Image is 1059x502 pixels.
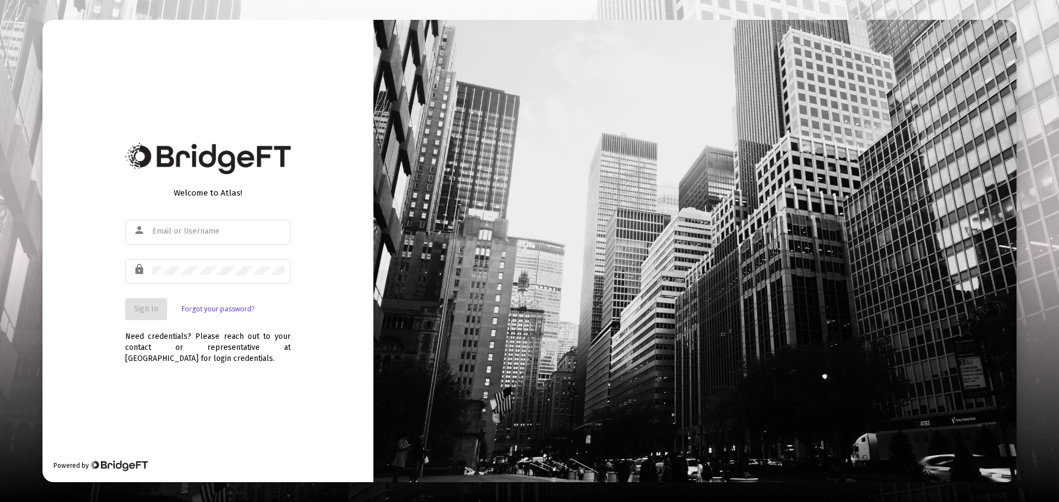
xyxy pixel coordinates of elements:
div: Powered by [54,460,148,471]
button: Sign In [125,298,167,320]
img: Bridge Financial Technology Logo [125,143,291,174]
div: Need credentials? Please reach out to your contact or representative at [GEOGRAPHIC_DATA] for log... [125,320,291,364]
div: Welcome to Atlas! [125,187,291,198]
img: Bridge Financial Technology Logo [90,460,148,471]
mat-icon: person [133,224,147,237]
span: Sign In [134,304,158,314]
a: Forgot your password? [181,304,254,315]
input: Email or Username [152,227,285,236]
mat-icon: lock [133,263,147,276]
